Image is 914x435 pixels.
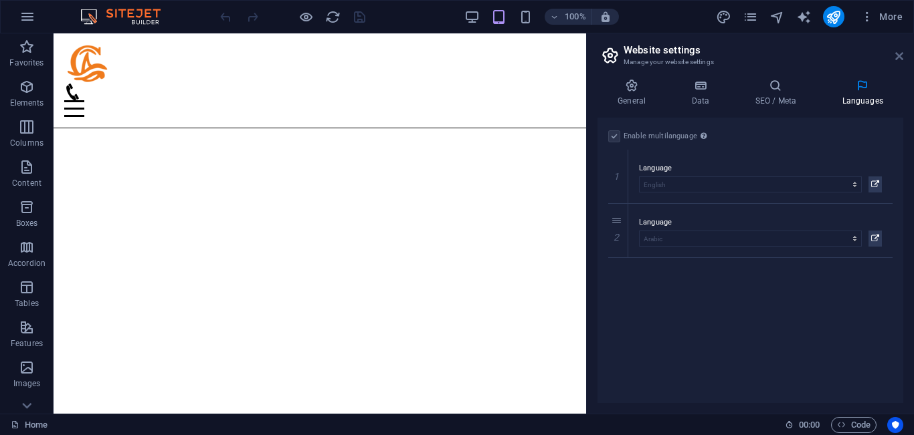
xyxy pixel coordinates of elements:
[796,9,812,25] i: AI Writer
[325,9,341,25] button: reload
[826,9,841,25] i: Publish
[12,178,41,188] p: Content
[13,378,41,389] p: Images
[769,9,786,25] button: navigator
[822,79,903,107] h4: Languages
[77,9,177,25] img: Editor Logo
[808,420,810,430] span: :
[15,298,39,309] p: Tables
[639,214,882,231] label: Language
[10,98,44,108] p: Elements
[735,79,822,107] h4: SEO / Meta
[565,9,586,25] h6: 100%
[11,417,48,433] a: Click to cancel selection. Double-click to open Pages
[598,79,671,107] h4: General
[887,417,903,433] button: Usercentrics
[16,218,38,229] p: Boxes
[639,160,882,176] label: Language
[671,79,735,107] h4: Data
[716,9,732,25] button: design
[624,44,903,56] h2: Website settings
[823,6,844,27] button: publish
[8,258,45,269] p: Accordion
[743,9,758,25] i: Pages (Ctrl+Alt+S)
[796,9,812,25] button: text_generator
[860,10,903,23] span: More
[10,138,43,148] p: Columns
[325,9,341,25] i: Reload page
[545,9,592,25] button: 100%
[607,232,626,243] em: 2
[743,9,759,25] button: pages
[9,57,43,68] p: Favorites
[799,417,820,433] span: 00 00
[785,417,820,433] h6: Session time
[831,417,877,433] button: Code
[855,6,908,27] button: More
[600,11,612,23] i: On resize automatically adjust zoom level to fit chosen device.
[11,338,43,349] p: Features
[837,417,871,433] span: Code
[769,9,785,25] i: Navigator
[624,56,877,68] h3: Manage your website settings
[624,128,711,144] label: Enable multilanguage
[298,9,314,25] button: Click here to leave preview mode and continue editing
